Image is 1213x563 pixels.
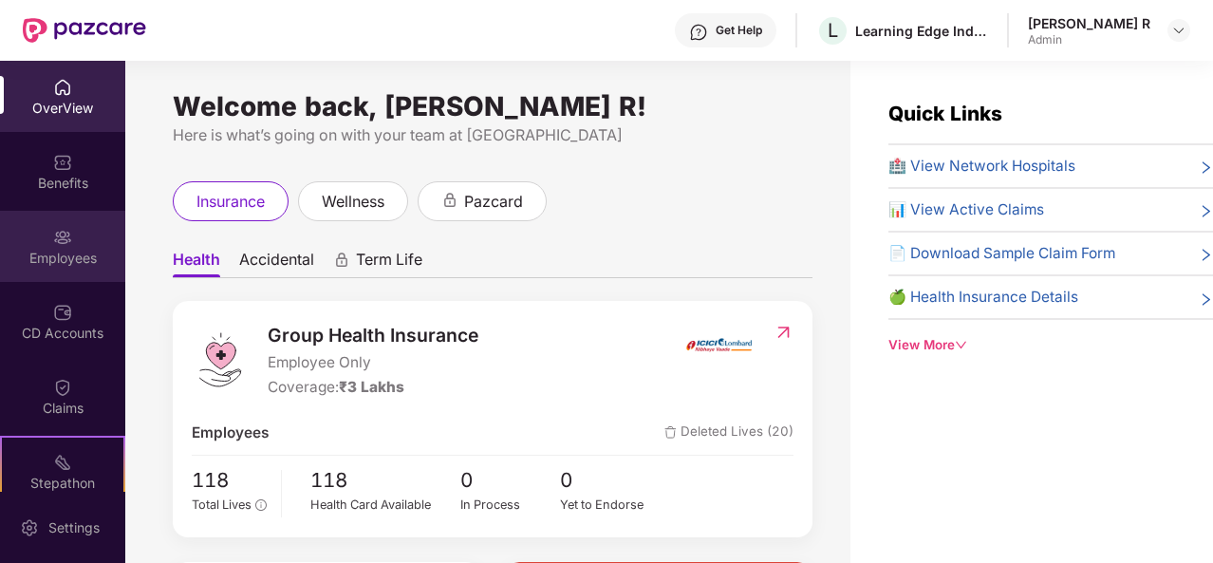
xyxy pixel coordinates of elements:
[888,198,1044,221] span: 📊 View Active Claims
[196,190,265,214] span: insurance
[664,426,677,439] img: deleteIcon
[716,23,762,38] div: Get Help
[664,422,793,444] span: Deleted Lives (20)
[310,465,460,497] span: 118
[268,321,478,349] span: Group Health Insurance
[23,18,146,43] img: New Pazcare Logo
[888,242,1115,265] span: 📄 Download Sample Claim Form
[828,19,838,42] span: L
[43,518,105,537] div: Settings
[239,250,314,277] span: Accidental
[1028,14,1150,32] div: [PERSON_NAME] R
[53,303,72,322] img: svg+xml;base64,PHN2ZyBpZD0iQ0RfQWNjb3VudHMiIGRhdGEtbmFtZT0iQ0QgQWNjb3VudHMiIHhtbG5zPSJodHRwOi8vd3...
[888,335,1213,355] div: View More
[888,155,1075,178] span: 🏥 View Network Hospitals
[173,250,220,277] span: Health
[339,378,404,396] span: ₹3 Lakhs
[310,496,460,515] div: Health Card Available
[560,465,661,497] span: 0
[192,497,252,512] span: Total Lives
[464,190,523,214] span: pazcard
[888,102,1002,125] span: Quick Links
[888,286,1078,309] span: 🍏 Health Insurance Details
[192,331,249,388] img: logo
[173,99,812,114] div: Welcome back, [PERSON_NAME] R!
[53,453,72,472] img: svg+xml;base64,PHN2ZyB4bWxucz0iaHR0cDovL3d3dy53My5vcmcvMjAwMC9zdmciIHdpZHRoPSIyMSIgaGVpZ2h0PSIyMC...
[356,250,422,277] span: Term Life
[268,351,478,374] span: Employee Only
[268,376,478,399] div: Coverage:
[333,252,350,269] div: animation
[255,499,266,510] span: info-circle
[1199,202,1213,221] span: right
[1199,290,1213,309] span: right
[53,378,72,397] img: svg+xml;base64,PHN2ZyBpZD0iQ2xhaW0iIHhtbG5zPSJodHRwOi8vd3d3LnczLm9yZy8yMDAwL3N2ZyIgd2lkdGg9IjIwIi...
[689,23,708,42] img: svg+xml;base64,PHN2ZyBpZD0iSGVscC0zMngzMiIgeG1sbnM9Imh0dHA6Ly93d3cudzMub3JnLzIwMDAvc3ZnIiB3aWR0aD...
[192,422,269,444] span: Employees
[192,465,267,497] span: 118
[173,123,812,147] div: Here is what’s going on with your team at [GEOGRAPHIC_DATA]
[560,496,661,515] div: Yet to Endorse
[1171,23,1186,38] img: svg+xml;base64,PHN2ZyBpZD0iRHJvcGRvd24tMzJ4MzIiIHhtbG5zPSJodHRwOi8vd3d3LnczLm9yZy8yMDAwL3N2ZyIgd2...
[1199,246,1213,265] span: right
[20,518,39,537] img: svg+xml;base64,PHN2ZyBpZD0iU2V0dGluZy0yMHgyMCIgeG1sbnM9Imh0dHA6Ly93d3cudzMub3JnLzIwMDAvc3ZnIiB3aW...
[1199,159,1213,178] span: right
[53,78,72,97] img: svg+xml;base64,PHN2ZyBpZD0iSG9tZSIgeG1sbnM9Imh0dHA6Ly93d3cudzMub3JnLzIwMDAvc3ZnIiB3aWR0aD0iMjAiIG...
[774,323,793,342] img: RedirectIcon
[460,496,561,515] div: In Process
[1028,32,1150,47] div: Admin
[2,474,123,493] div: Stepathon
[683,321,755,368] img: insurerIcon
[955,339,967,351] span: down
[53,153,72,172] img: svg+xml;base64,PHN2ZyBpZD0iQmVuZWZpdHMiIHhtbG5zPSJodHRwOi8vd3d3LnczLm9yZy8yMDAwL3N2ZyIgd2lkdGg9Ij...
[53,228,72,247] img: svg+xml;base64,PHN2ZyBpZD0iRW1wbG95ZWVzIiB4bWxucz0iaHR0cDovL3d3dy53My5vcmcvMjAwMC9zdmciIHdpZHRoPS...
[855,22,988,40] div: Learning Edge India Private Limited
[441,192,458,209] div: animation
[322,190,384,214] span: wellness
[460,465,561,497] span: 0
